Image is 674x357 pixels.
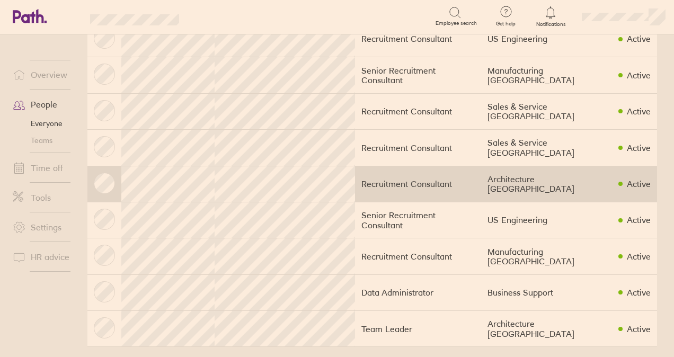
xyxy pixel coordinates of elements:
[627,252,651,261] div: Active
[4,132,90,149] a: Teams
[355,202,481,238] td: Senior Recruitment Consultant
[489,21,523,27] span: Get help
[355,274,481,310] td: Data Administrator
[481,311,612,347] td: Architecture [GEOGRAPHIC_DATA]
[481,21,612,57] td: US Engineering
[355,93,481,129] td: Recruitment Consultant
[481,57,612,93] td: Manufacturing [GEOGRAPHIC_DATA]
[481,93,612,129] td: Sales & Service [GEOGRAPHIC_DATA]
[4,187,90,208] a: Tools
[355,238,481,274] td: Recruitment Consultant
[534,21,568,28] span: Notifications
[627,34,651,43] div: Active
[481,238,612,274] td: Manufacturing [GEOGRAPHIC_DATA]
[481,130,612,166] td: Sales & Service [GEOGRAPHIC_DATA]
[627,106,651,116] div: Active
[627,143,651,153] div: Active
[436,20,477,26] span: Employee search
[355,130,481,166] td: Recruitment Consultant
[627,179,651,189] div: Active
[4,94,90,115] a: People
[481,202,612,238] td: US Engineering
[208,11,235,21] div: Search
[534,5,568,28] a: Notifications
[4,246,90,267] a: HR advice
[627,70,651,80] div: Active
[481,166,612,202] td: Architecture [GEOGRAPHIC_DATA]
[355,166,481,202] td: Recruitment Consultant
[627,324,651,334] div: Active
[481,274,612,310] td: Business Support
[355,21,481,57] td: Recruitment Consultant
[627,215,651,225] div: Active
[355,311,481,347] td: Team Leader
[627,288,651,297] div: Active
[4,217,90,238] a: Settings
[4,64,90,85] a: Overview
[4,115,90,132] a: Everyone
[4,157,90,178] a: Time off
[355,57,481,93] td: Senior Recruitment Consultant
